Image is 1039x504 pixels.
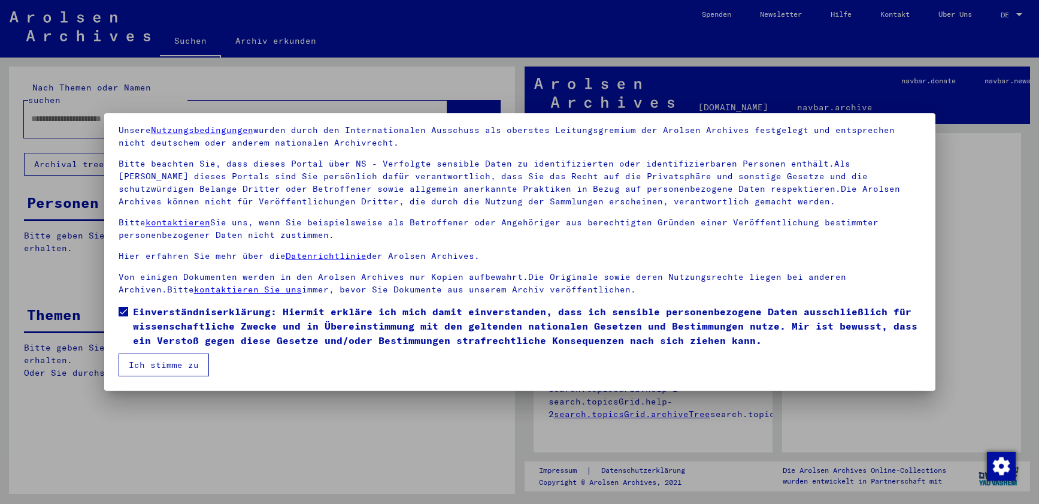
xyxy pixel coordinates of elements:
[119,158,921,208] p: Bitte beachten Sie, dass dieses Portal über NS - Verfolgte sensible Daten zu identifizierten oder...
[146,217,210,228] a: kontaktieren
[133,304,921,348] span: Einverständniserklärung: Hiermit erkläre ich mich damit einverstanden, dass ich sensible personen...
[194,284,302,295] a: kontaktieren Sie uns
[119,271,921,296] p: Von einigen Dokumenten werden in den Arolsen Archives nur Kopien aufbewahrt.Die Originale sowie d...
[286,251,366,261] a: Datenrichtlinie
[119,250,921,262] p: Hier erfahren Sie mehr über die der Arolsen Archives.
[119,124,921,149] p: Unsere wurden durch den Internationalen Ausschuss als oberstes Leitungsgremium der Arolsen Archiv...
[987,452,1016,481] img: Zustimmung ändern
[119,354,209,376] button: Ich stimme zu
[151,125,253,135] a: Nutzungsbedingungen
[119,216,921,242] p: Bitte Sie uns, wenn Sie beispielsweise als Betroffener oder Angehöriger aus berechtigten Gründen ...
